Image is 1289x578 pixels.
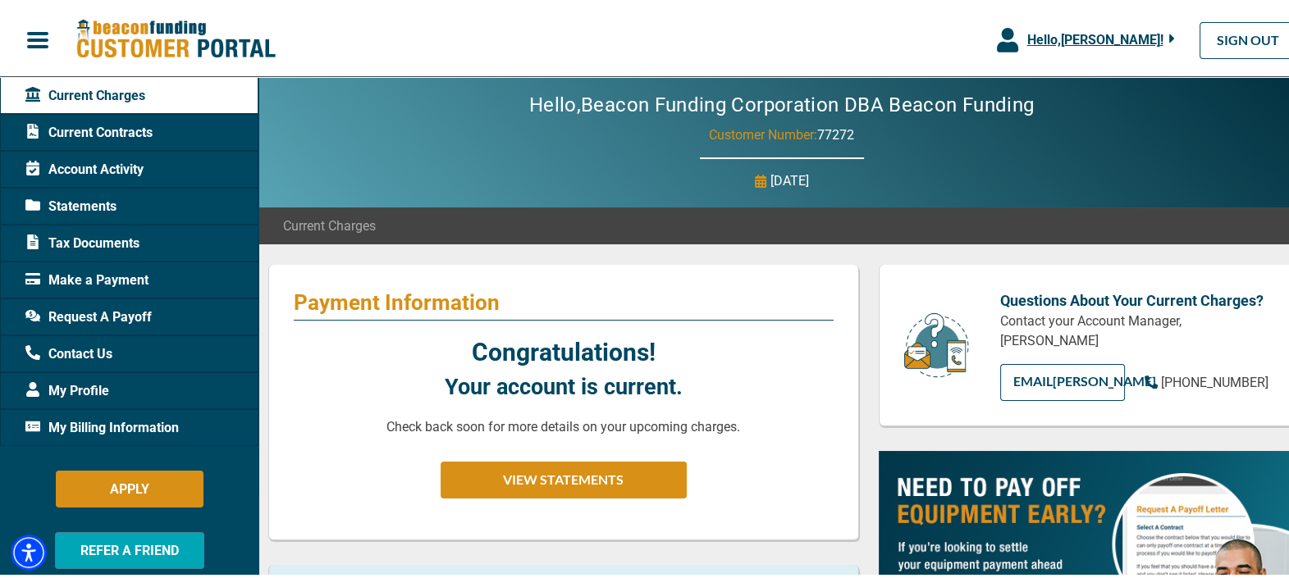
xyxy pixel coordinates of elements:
[1000,308,1269,348] p: Contact your Account Manager, [PERSON_NAME]
[283,213,376,233] span: Current Charges
[1026,29,1163,44] span: Hello, [PERSON_NAME] !
[25,304,152,324] span: Request A Payoff
[25,120,153,139] span: Current Contracts
[25,341,112,361] span: Contact Us
[56,467,203,504] button: APPLY
[25,193,117,213] span: Statements
[445,367,683,401] p: Your account is current.
[25,83,145,102] span: Current Charges
[709,124,817,139] span: Customer Number:
[441,458,687,495] button: VIEW STATEMENTS
[294,286,834,312] p: Payment Information
[386,414,740,434] p: Check back soon for more details on your upcoming charges.
[1145,370,1268,389] a: [PHONE_NUMBER]
[75,16,276,57] img: Beacon Funding Customer Portal Logo
[11,531,47,567] div: Accessibility Menu
[25,415,179,435] span: My Billing Information
[480,90,1083,114] h2: Hello, Beacon Funding Corporation DBA Beacon Funding
[25,267,149,287] span: Make a Payment
[1000,286,1269,308] p: Questions About Your Current Charges?
[25,230,139,250] span: Tax Documents
[770,168,809,188] p: [DATE]
[25,157,144,176] span: Account Activity
[25,378,109,398] span: My Profile
[472,330,656,367] p: Congratulations!
[1000,361,1125,398] a: EMAIL[PERSON_NAME]
[817,124,854,139] span: 77272
[899,308,973,376] img: customer-service.png
[55,529,204,566] button: REFER A FRIEND
[1161,371,1268,387] span: [PHONE_NUMBER]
